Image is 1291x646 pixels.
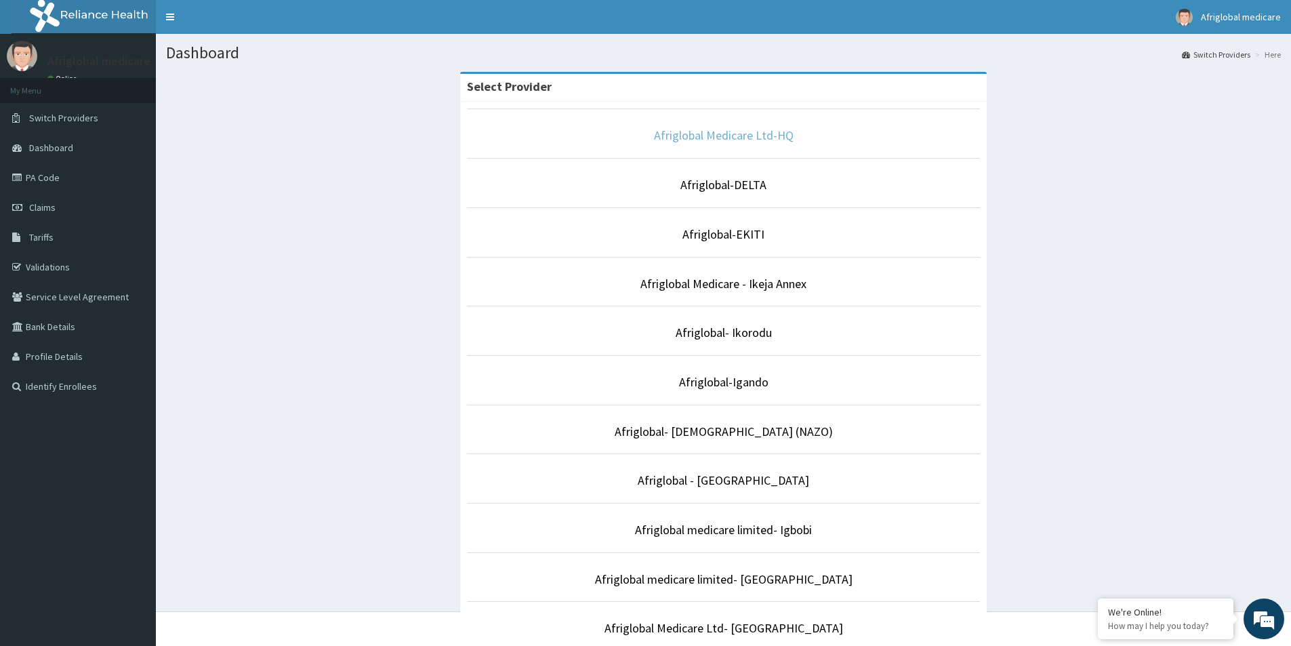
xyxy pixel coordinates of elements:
li: Here [1252,49,1281,60]
a: Afriglobal Medicare Ltd-HQ [654,127,794,143]
strong: Select Provider [467,79,552,94]
p: How may I help you today? [1108,620,1223,632]
p: Afriglobal medicare [47,55,150,67]
img: User Image [7,41,37,71]
a: Afriglobal-DELTA [680,177,766,193]
a: Afriglobal-Igando [679,374,769,390]
span: Dashboard [29,142,73,154]
span: Switch Providers [29,112,98,124]
h1: Dashboard [166,44,1281,62]
a: Switch Providers [1182,49,1250,60]
div: We're Online! [1108,606,1223,618]
a: Afriglobal Medicare Ltd- [GEOGRAPHIC_DATA] [604,620,843,636]
a: Afriglobal - [GEOGRAPHIC_DATA] [638,472,809,488]
a: Afriglobal medicare limited- Igbobi [635,522,812,538]
a: Afriglobal medicare limited- [GEOGRAPHIC_DATA] [595,571,853,587]
a: Online [47,74,80,83]
span: Claims [29,201,56,214]
span: Tariffs [29,231,54,243]
a: Afriglobal- [DEMOGRAPHIC_DATA] (NAZO) [615,424,833,439]
img: User Image [1176,9,1193,26]
a: Afriglobal Medicare - Ikeja Annex [640,276,806,291]
span: Afriglobal medicare [1201,11,1281,23]
a: Afriglobal-EKITI [682,226,764,242]
a: Afriglobal- Ikorodu [676,325,772,340]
